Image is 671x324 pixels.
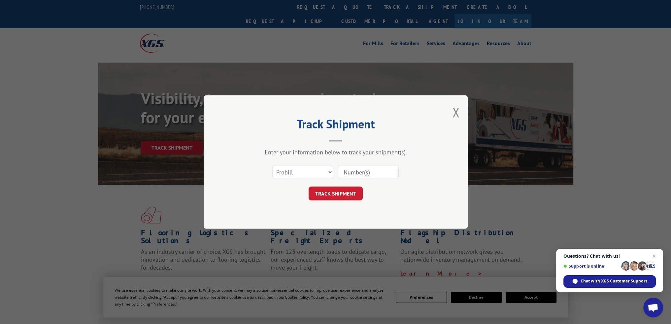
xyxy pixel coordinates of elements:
[452,103,459,121] button: Close modal
[581,278,647,284] span: Chat with XGS Customer Support
[643,298,663,317] a: Open chat
[237,148,435,156] div: Enter your information below to track your shipment(s).
[309,187,363,200] button: TRACK SHIPMENT
[563,253,656,259] span: Questions? Chat with us!
[237,119,435,132] h2: Track Shipment
[338,165,399,179] input: Number(s)
[563,264,619,269] span: Support is online
[563,275,656,288] span: Chat with XGS Customer Support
